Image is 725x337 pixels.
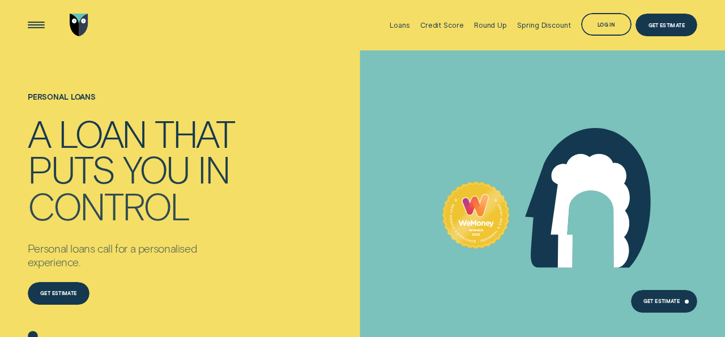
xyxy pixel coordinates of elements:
[581,13,632,36] button: Log in
[28,116,50,151] div: A
[58,116,146,151] div: loan
[123,152,189,187] div: you
[474,21,507,29] div: Round Up
[155,116,234,151] div: that
[517,21,570,29] div: Spring Discount
[28,152,114,187] div: puts
[28,116,246,221] h4: A loan that puts you in control
[28,282,89,305] a: Get estimate
[70,14,88,36] img: Wisr
[28,242,246,269] p: Personal loans call for a personalised experience.
[28,188,189,223] div: control
[420,21,464,29] div: Credit Score
[631,290,698,313] a: Get Estimate
[25,14,48,36] button: Open Menu
[636,14,697,36] a: Get Estimate
[28,93,246,116] h1: Personal loans
[390,21,410,29] div: Loans
[198,152,229,187] div: in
